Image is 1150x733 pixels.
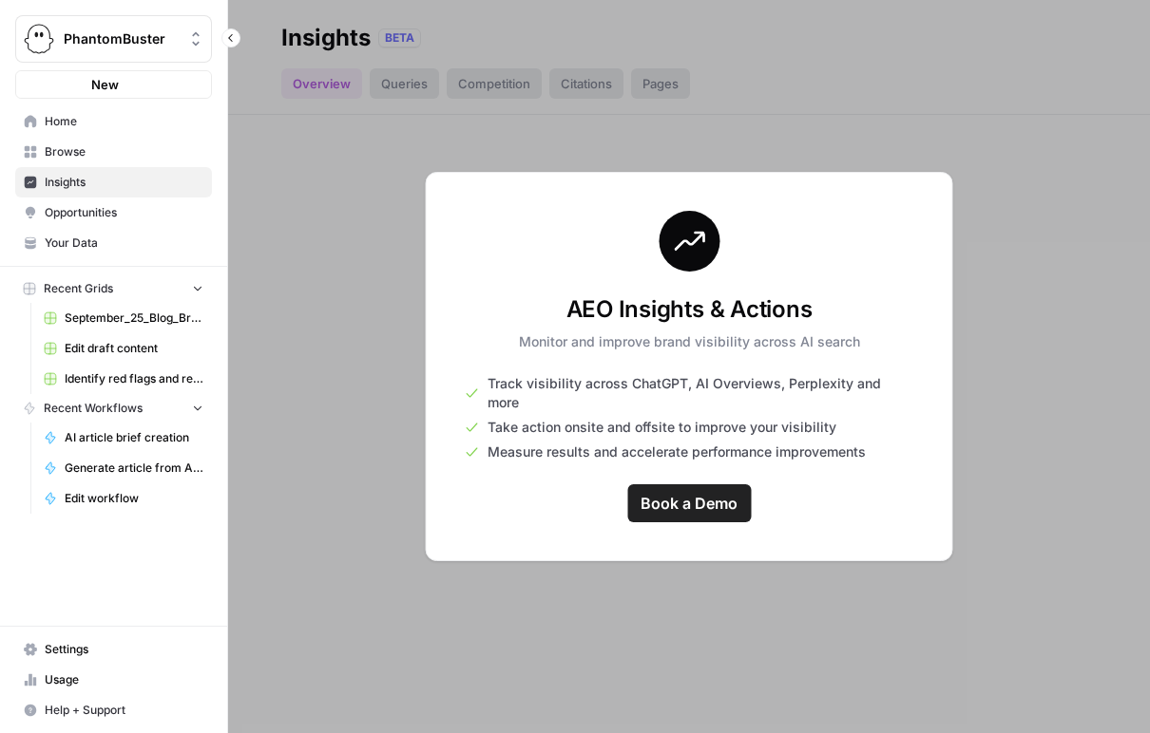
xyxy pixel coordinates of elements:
button: New [15,70,212,99]
span: Generate article from AI brief- final [65,460,203,477]
span: Recent Grids [44,280,113,297]
span: September_25_Blog_Briefs.csv [65,310,203,327]
button: Recent Grids [15,274,212,303]
span: Your Data [45,235,203,252]
a: Book a Demo [627,484,751,522]
span: Track visibility across ChatGPT, AI Overviews, Perplexity and more [488,374,914,412]
span: Settings [45,641,203,658]
span: Opportunities [45,204,203,221]
a: Home [15,106,212,137]
span: Home [45,113,203,130]
a: Your Data [15,228,212,258]
span: Insights [45,174,203,191]
img: PhantomBuster Logo [22,22,56,56]
a: Identify red flags and rewrite: Brand alignment editor Grid [35,364,212,394]
a: Generate article from AI brief- final [35,453,212,483]
span: Take action onsite and offsite to improve your visibility [488,418,836,437]
a: Usage [15,665,212,695]
a: Opportunities [15,197,212,228]
h3: AEO Insights & Actions [519,294,860,325]
a: Edit workflow [35,483,212,514]
span: New [91,75,119,94]
span: AI article brief creation [65,429,203,446]
p: Monitor and improve brand visibility across AI search [519,332,860,351]
span: Help + Support [45,702,203,719]
span: Edit draft content [65,340,203,357]
a: Insights [15,167,212,197]
a: Browse [15,137,212,167]
a: Settings [15,634,212,665]
button: Help + Support [15,695,212,725]
span: PhantomBuster [64,29,179,48]
button: Workspace: PhantomBuster [15,15,212,63]
span: Identify red flags and rewrite: Brand alignment editor Grid [65,370,203,387]
a: September_25_Blog_Briefs.csv [35,303,212,333]
span: Browse [45,143,203,160]
span: Book a Demo [641,492,738,515]
span: Edit workflow [65,490,203,507]
span: Recent Workflows [44,400,143,417]
span: Measure results and accelerate performance improvements [488,442,866,461]
a: Edit draft content [35,333,212,364]
button: Recent Workflows [15,394,212,423]
a: AI article brief creation [35,423,212,453]
span: Usage [45,671,203,688]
